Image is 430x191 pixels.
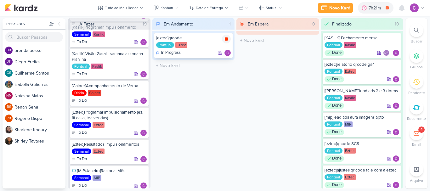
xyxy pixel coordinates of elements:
[393,155,399,162] img: Carlos Lima
[72,90,87,96] div: Diário
[14,115,65,122] div: R o g e r i o B i s p o
[14,81,65,88] div: I s a b e l l a G u t i e r r e s
[140,98,147,104] img: Carlos Lima
[405,23,427,44] li: Ctrl + F
[156,42,174,48] div: Pontual
[410,178,423,183] p: Arquivo
[325,182,344,188] div: Done
[325,50,344,56] div: Done
[411,38,422,44] p: Buscar
[393,129,399,135] img: Carlos Lima
[325,35,399,41] div: [KASLIK] Fechamento mensal
[72,175,91,181] div: Semanal
[7,60,11,64] p: DF
[332,76,342,82] p: Done
[412,142,421,147] p: Email
[140,183,147,189] img: Carlos Lima
[5,69,13,77] div: Guilherme Santos
[72,142,147,147] div: [Eztec]Resultados impulsionamentos
[72,83,147,89] div: [Calper]Acompanhamento de Verba
[72,130,87,136] div: To Do
[369,5,383,11] div: 7h21m
[421,127,422,132] div: 4
[325,141,399,147] div: [eztec]qrcode SCS
[5,103,13,111] div: Renan Sena
[393,182,399,188] img: Carlos Lima
[140,183,147,189] div: Responsável: Carlos Lima
[384,52,388,55] p: DF
[7,105,11,109] p: RS
[325,103,344,109] div: Done
[14,93,65,99] div: N a t a s h a M a t o s
[325,69,342,74] div: Pontual
[72,71,87,77] div: To Do
[332,21,352,27] div: Finalizado
[407,116,426,121] p: Recorrente
[77,98,87,104] p: To Do
[329,5,350,11] div: Novo Kard
[325,155,344,162] div: Done
[222,35,231,43] div: Parar relógio
[410,64,423,70] p: Grupos
[325,76,344,82] div: Done
[154,61,234,70] input: + Novo kard
[77,71,87,77] p: To Do
[77,156,87,162] p: To Do
[93,31,105,37] div: Kaslik
[72,98,87,104] div: To Do
[224,50,231,56] div: Responsável: Carlos Lima
[88,90,101,96] div: Calper
[344,174,356,180] div: Eztec
[5,4,38,12] img: kardz.app
[325,115,399,120] div: [mip]lead ads aura imagens apto
[408,90,425,96] p: Pendente
[156,50,181,56] div: In Progress
[175,42,187,48] div: Eztec
[5,21,48,27] div: Pessoas
[14,104,65,110] div: R e n a n S e n a
[393,103,399,109] img: Carlos Lima
[318,3,353,13] button: Novo Kard
[14,126,65,133] div: S h a r l e n e K h o u r y
[325,88,399,94] div: [kaslik]lead ads 2 e 3 dorms
[332,103,342,109] p: Done
[6,94,12,98] p: NM
[332,155,342,162] p: Done
[140,98,147,104] div: Responsável: Carlos Lima
[72,149,91,154] div: Semanal
[72,183,87,189] div: To Do
[332,182,342,188] p: Done
[14,59,65,65] div: D i e g o F r e i t a s
[344,42,356,48] div: Kaslik
[344,95,356,101] div: Kaslik
[393,50,399,56] img: Carlos Lima
[325,174,342,180] div: Pontual
[344,69,356,74] div: Eztec
[140,21,149,27] div: 19
[332,50,342,56] p: Done
[393,155,399,162] div: Responsável: Carlos Lima
[77,130,87,136] p: To Do
[227,21,233,27] div: 1
[5,47,13,54] div: brenda bosso
[140,39,147,45] img: Carlos Lima
[140,130,147,136] div: Responsável: Carlos Lima
[410,3,419,12] img: Carlos Lima
[325,121,342,127] div: Pontual
[344,148,356,154] div: Eztec
[393,76,399,82] div: Responsável: Carlos Lima
[393,76,399,82] img: Carlos Lima
[77,39,87,45] p: To Do
[79,21,94,27] div: A Fazer
[93,122,105,128] div: Eztec
[325,42,342,48] div: Pontual
[7,71,11,75] p: GS
[14,47,65,54] div: b r e n d a b o s s o
[325,148,342,154] div: Pontual
[72,110,147,121] div: [Eztec]Programar impulsionamento (ez, fit casa, tec vendas)
[5,81,13,88] img: Isabella Gutierres
[72,31,91,37] div: Semanal
[93,149,105,154] div: Eztec
[156,35,231,41] div: [eztec]qrcode
[72,122,91,128] div: Semanal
